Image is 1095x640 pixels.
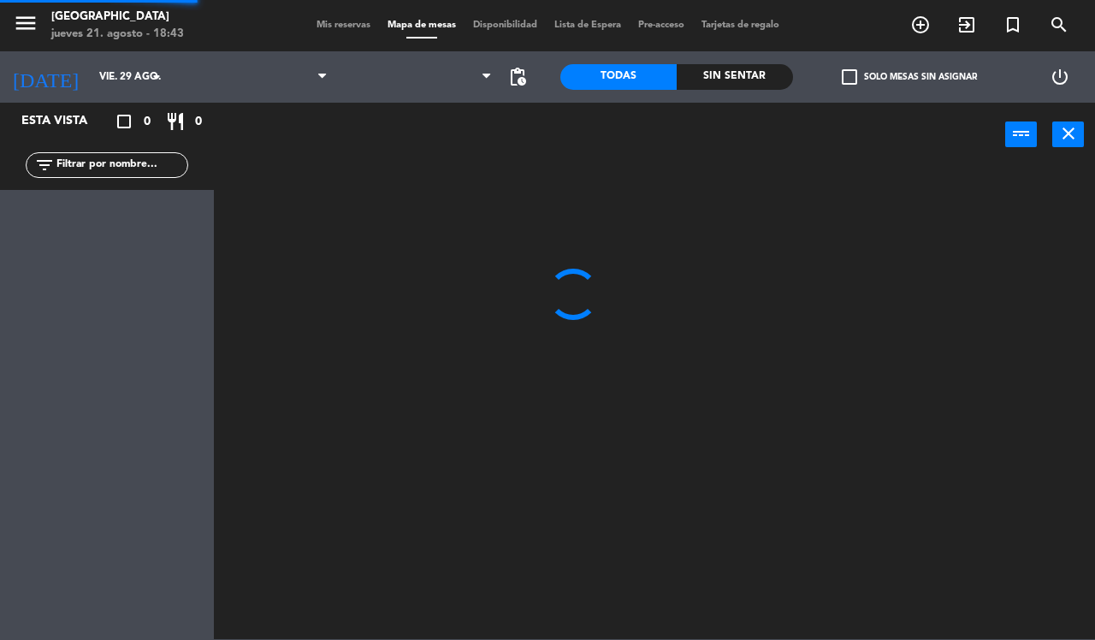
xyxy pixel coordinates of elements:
button: menu [13,10,38,42]
span: check_box_outline_blank [842,69,857,85]
span: Mapa de mesas [379,21,465,30]
div: [GEOGRAPHIC_DATA] [51,9,184,26]
button: close [1052,121,1084,147]
span: pending_actions [507,67,528,87]
span: Disponibilidad [465,21,546,30]
i: close [1058,123,1079,144]
i: arrow_drop_down [146,67,167,87]
span: Pre-acceso [630,21,693,30]
i: add_circle_outline [910,15,931,35]
label: Solo mesas sin asignar [842,69,977,85]
div: Sin sentar [677,64,793,90]
div: Esta vista [9,111,123,132]
i: restaurant [165,111,186,132]
i: power_input [1011,123,1032,144]
button: power_input [1005,121,1037,147]
span: Lista de Espera [546,21,630,30]
i: search [1049,15,1069,35]
span: Mis reservas [308,21,379,30]
i: filter_list [34,155,55,175]
i: turned_in_not [1003,15,1023,35]
span: Tarjetas de regalo [693,21,788,30]
i: exit_to_app [956,15,977,35]
i: crop_square [114,111,134,132]
input: Filtrar por nombre... [55,156,187,175]
i: power_settings_new [1050,67,1070,87]
div: jueves 21. agosto - 18:43 [51,26,184,43]
i: menu [13,10,38,36]
div: Todas [560,64,677,90]
span: 0 [195,112,202,132]
span: 0 [144,112,151,132]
